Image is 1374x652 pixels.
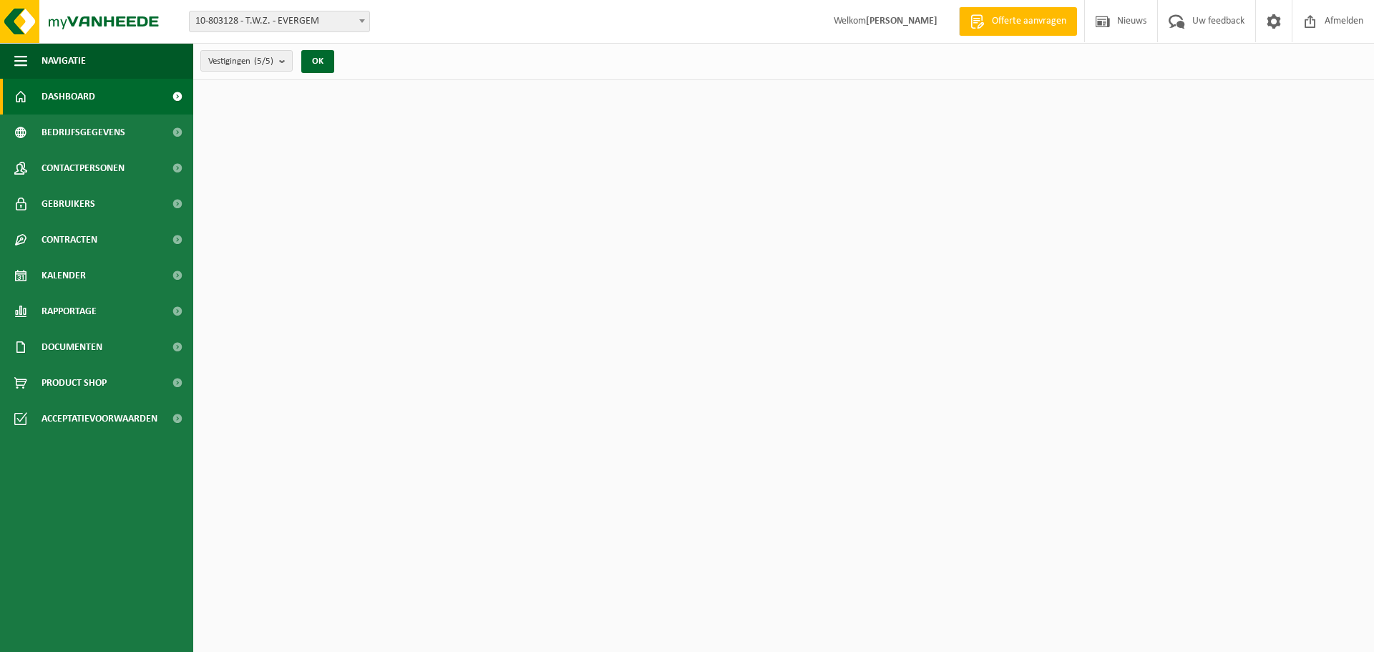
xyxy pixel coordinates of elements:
[42,258,86,293] span: Kalender
[42,222,97,258] span: Contracten
[42,401,157,437] span: Acceptatievoorwaarden
[42,186,95,222] span: Gebruikers
[866,16,937,26] strong: [PERSON_NAME]
[988,14,1070,29] span: Offerte aanvragen
[42,43,86,79] span: Navigatie
[254,57,273,66] count: (5/5)
[200,50,293,72] button: Vestigingen(5/5)
[42,150,125,186] span: Contactpersonen
[42,115,125,150] span: Bedrijfsgegevens
[42,365,107,401] span: Product Shop
[208,51,273,72] span: Vestigingen
[959,7,1077,36] a: Offerte aanvragen
[42,293,97,329] span: Rapportage
[190,11,369,31] span: 10-803128 - T.W.Z. - EVERGEM
[189,11,370,32] span: 10-803128 - T.W.Z. - EVERGEM
[301,50,334,73] button: OK
[42,329,102,365] span: Documenten
[42,79,95,115] span: Dashboard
